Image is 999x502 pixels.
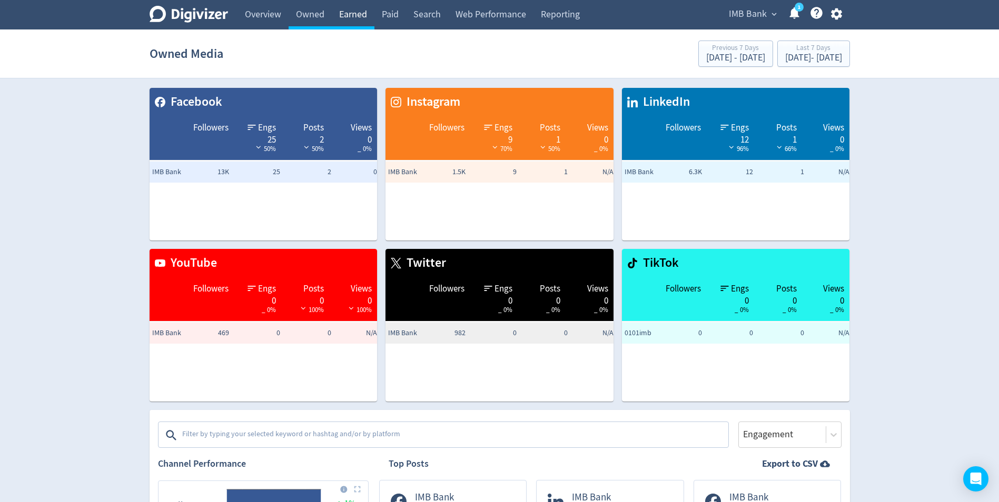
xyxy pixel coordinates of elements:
strong: Export to CSV [762,457,818,470]
img: Placeholder [354,486,361,493]
td: N/A [570,323,621,344]
span: Followers [193,122,229,134]
td: 469 [181,323,232,344]
td: 6.3K [654,162,705,183]
table: customized table [622,249,850,401]
img: negative-performance-white.svg [253,143,264,151]
span: Engs [731,122,749,134]
span: IMB Bank [625,167,667,177]
img: negative-performance-white.svg [726,143,737,151]
button: Previous 7 Days[DATE] - [DATE] [698,41,773,67]
td: 0 [468,323,519,344]
span: Posts [303,122,324,134]
td: 25 [232,162,283,183]
div: 0 [523,295,560,303]
img: negative-performance-white.svg [774,143,785,151]
div: 25 [239,134,276,142]
div: [DATE] - [DATE] [785,53,842,63]
span: _ 0% [783,305,797,314]
div: 12 [711,134,749,142]
span: Posts [540,122,560,134]
td: 0 [756,323,807,344]
span: 100% [346,305,372,314]
img: negative-performance-white.svg [346,304,357,312]
span: _ 0% [498,305,512,314]
span: 96% [726,144,749,153]
button: Last 7 Days[DATE]- [DATE] [777,41,850,67]
span: 50% [301,144,324,153]
h2: Channel Performance [158,457,369,470]
div: 0 [239,295,276,303]
td: 0 [654,323,705,344]
div: 9 [475,134,512,142]
span: Views [823,122,844,134]
div: 1 [523,134,560,142]
span: 66% [774,144,797,153]
a: 1 [795,3,804,12]
img: negative-performance-white.svg [298,304,309,312]
td: 1.5K [417,162,468,183]
span: Posts [540,283,560,295]
span: _ 0% [358,144,372,153]
div: Previous 7 Days [706,44,765,53]
td: 2 [283,162,334,183]
div: 0 [571,295,608,303]
td: 0 [334,162,385,183]
span: YouTube [165,254,217,272]
span: Engs [494,283,512,295]
img: negative-performance-white.svg [538,143,548,151]
table: customized table [385,88,614,240]
text: 1 [797,4,800,11]
div: 0 [286,295,324,303]
span: 100% [298,305,324,314]
div: 0 [334,295,372,303]
table: customized table [385,249,614,401]
div: [DATE] - [DATE] [706,53,765,63]
span: Facebook [165,93,222,111]
td: 12 [705,162,756,183]
div: 0 [807,134,845,142]
span: _ 0% [594,305,608,314]
span: _ 0% [830,144,844,153]
img: negative-performance-white.svg [490,143,500,151]
td: 0 [232,323,283,344]
span: IMB Bank [152,167,194,177]
td: 1 [756,162,807,183]
span: Views [351,283,372,295]
span: 50% [253,144,276,153]
span: Views [351,122,372,134]
span: _ 0% [594,144,608,153]
td: 982 [417,323,468,344]
span: _ 0% [546,305,560,314]
span: _ 0% [735,305,749,314]
div: 0 [711,295,749,303]
div: 0 [571,134,608,142]
span: 50% [538,144,560,153]
td: 13K [181,162,232,183]
span: Posts [776,122,797,134]
td: N/A [807,323,858,344]
span: IMB Bank [152,328,194,338]
span: Followers [666,122,701,134]
div: 0 [759,295,797,303]
span: Instagram [401,93,460,111]
span: IMB Bank [388,328,430,338]
div: Open Intercom Messenger [963,466,988,491]
span: LinkedIn [638,93,690,111]
h2: Top Posts [389,457,429,470]
span: Posts [303,283,324,295]
span: _ 0% [262,305,276,314]
span: Engs [731,283,749,295]
span: Engs [494,122,512,134]
span: Followers [193,283,229,295]
table: customized table [622,88,850,240]
td: 0 [705,323,756,344]
span: expand_more [769,9,779,19]
td: N/A [334,323,385,344]
div: 0 [807,295,845,303]
span: Views [823,283,844,295]
div: 2 [286,134,324,142]
td: 0 [519,323,570,344]
span: IMB Bank [388,167,430,177]
span: Views [587,283,608,295]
